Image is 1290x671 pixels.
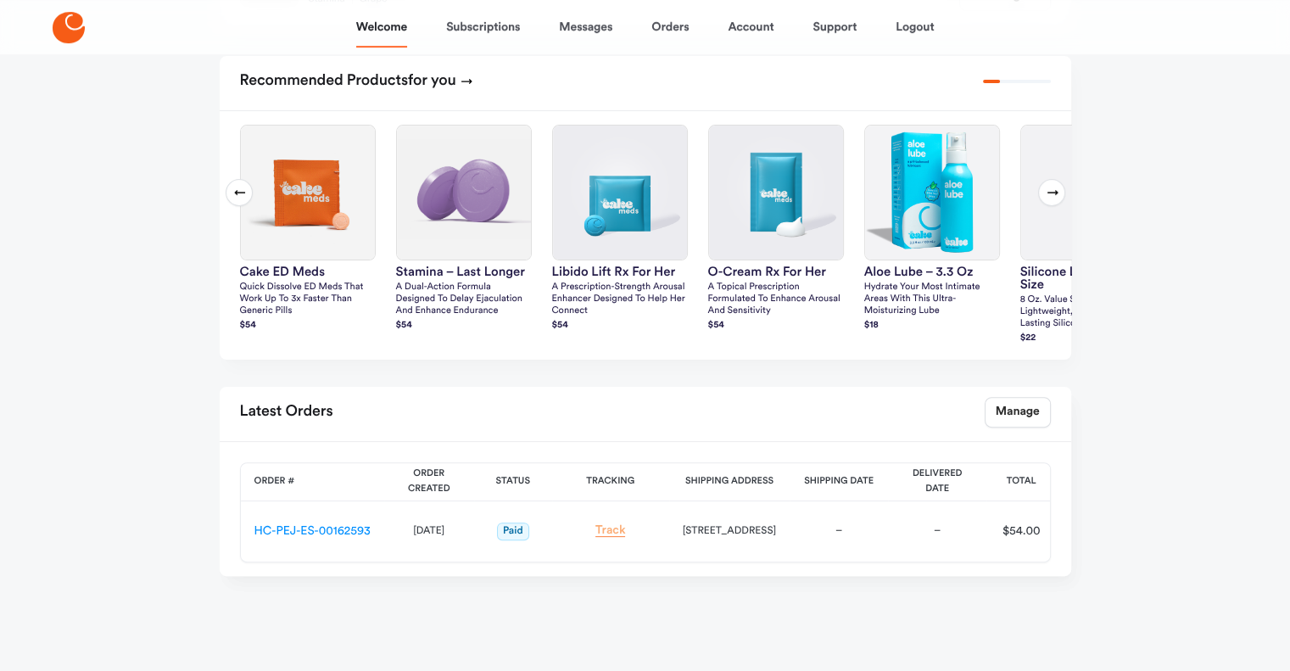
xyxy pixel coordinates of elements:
[865,126,999,260] img: Aloe Lube – 3.3 oz
[552,266,688,278] h3: Libido Lift Rx For Her
[396,125,532,333] a: Stamina – Last LongerStamina – Last LongerA dual-action formula designed to delay ejaculation and...
[864,282,1000,317] p: Hydrate your most intimate areas with this ultra-moisturizing lube
[1020,294,1156,330] p: 8 oz. Value size ultra lightweight, extremely long-lasting silicone formula
[864,125,1000,333] a: Aloe Lube – 3.3 ozAloe Lube – 3.3 ozHydrate your most intimate areas with this ultra-moisturizing...
[241,126,375,260] img: Cake ED Meds
[708,282,844,317] p: A topical prescription formulated to enhance arousal and sensitivity
[864,321,879,330] strong: $ 18
[398,523,461,540] div: [DATE]
[396,321,412,330] strong: $ 54
[1020,125,1156,346] a: silicone lube – value sizesilicone lube – value size8 oz. Value size ultra lightweight, extremely...
[356,7,407,48] a: Welcome
[709,126,843,260] img: O-Cream Rx for Her
[728,7,773,48] a: Account
[896,7,934,48] a: Logout
[240,282,376,317] p: Quick dissolve ED Meds that work up to 3x faster than generic pills
[497,523,529,540] span: Paid
[708,125,844,333] a: O-Cream Rx for HerO-Cream Rx for HerA topical prescription formulated to enhance arousal and sens...
[986,463,1056,501] th: Total
[474,463,552,501] th: Status
[595,524,626,537] a: Track
[384,463,474,501] th: Order Created
[552,282,688,317] p: A prescription-strength arousal enhancer designed to help her connect
[888,463,986,501] th: Delivered Date
[708,321,724,330] strong: $ 54
[552,463,669,501] th: Tracking
[683,523,776,540] div: [STREET_ADDRESS]
[254,525,371,537] a: HC-PEJ-ES-00162593
[241,463,384,501] th: Order #
[559,7,612,48] a: Messages
[790,463,888,501] th: Shipping Date
[552,321,568,330] strong: $ 54
[902,523,973,540] div: –
[240,397,333,428] h2: Latest Orders
[240,266,376,278] h3: Cake ED Meds
[864,266,1000,278] h3: Aloe Lube – 3.3 oz
[813,7,857,48] a: Support
[446,7,520,48] a: Subscriptions
[803,523,874,540] div: –
[552,125,688,333] a: Libido Lift Rx For HerLibido Lift Rx For HerA prescription-strength arousal enhancer designed to ...
[708,266,844,278] h3: O-Cream Rx for Her
[408,73,456,88] span: for you
[397,126,531,260] img: Stamina – Last Longer
[1020,266,1156,291] h3: silicone lube – value size
[669,463,790,501] th: Shipping Address
[240,66,473,97] h2: Recommended Products
[1021,126,1155,260] img: silicone lube – value size
[985,397,1051,428] a: Manage
[553,126,687,260] img: Libido Lift Rx For Her
[992,523,1050,540] div: $54.00
[396,266,532,278] h3: Stamina – Last Longer
[240,321,256,330] strong: $ 54
[240,125,376,333] a: Cake ED MedsCake ED MedsQuick dissolve ED Meds that work up to 3x faster than generic pills$54
[1020,333,1036,343] strong: $ 22
[396,282,532,317] p: A dual-action formula designed to delay ejaculation and enhance endurance
[651,7,689,48] a: Orders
